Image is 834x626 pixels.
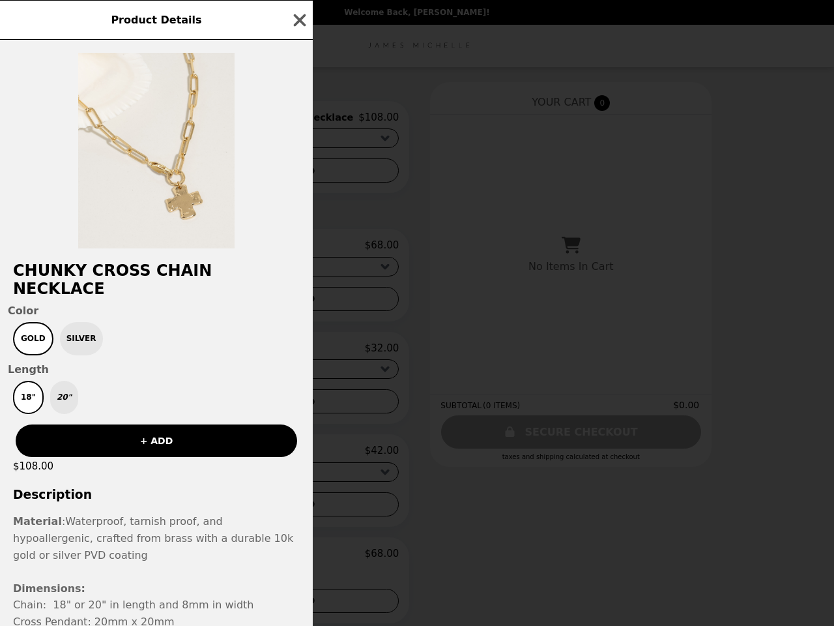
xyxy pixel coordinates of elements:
[111,14,201,26] span: Product Details
[13,515,293,561] span: Waterproof, tarnish proof, and hypoallergenic, crafted from brass with a durable 10k gold or silv...
[8,305,305,317] span: Color
[13,322,53,355] button: Gold
[78,53,235,248] img: Gold / 18"
[8,363,305,376] span: Length
[13,381,44,414] button: 18"
[13,599,253,611] span: Chain: 18" or 20" in length and 8mm in width
[16,425,297,457] button: + ADD
[13,582,85,595] b: Dimensions:
[13,513,300,563] div: :
[13,515,62,528] strong: Material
